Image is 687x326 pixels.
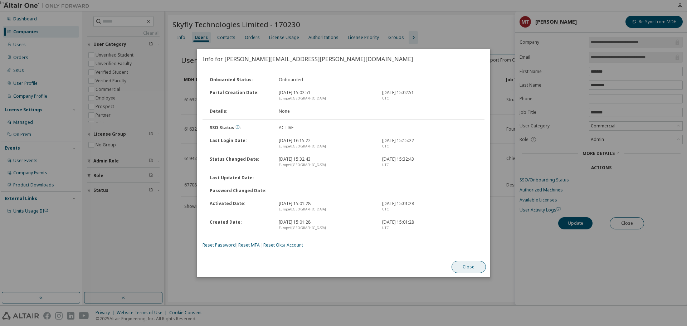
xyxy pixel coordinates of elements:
div: UTC [382,206,477,212]
div: [DATE] 15:02:51 [274,90,378,101]
div: [DATE] 15:01:28 [378,201,481,212]
a: Reset Password [203,242,236,248]
div: UTC [382,162,477,168]
a: Reset Okta Account [263,242,303,248]
div: Status Changed Date : [205,156,274,168]
div: Europe/[GEOGRAPHIC_DATA] [279,96,374,101]
div: Europe/[GEOGRAPHIC_DATA] [279,162,374,168]
div: UTC [382,96,477,101]
button: Close [452,261,486,273]
a: Reset MFA [238,242,260,248]
div: [DATE] 15:32:43 [378,156,481,168]
div: Europe/[GEOGRAPHIC_DATA] [279,143,374,149]
div: UTC [382,143,477,149]
div: [DATE] 15:15:22 [378,138,481,149]
div: [DATE] 15:32:43 [274,156,378,168]
div: Last Updated Date : [205,175,274,181]
div: | | [203,242,484,248]
h2: Info for [PERSON_NAME][EMAIL_ADDRESS][PERSON_NAME][DOMAIN_NAME] [197,49,490,69]
div: UTC [382,225,477,231]
div: Portal Creation Date : [205,90,274,101]
div: Last Login Date : [205,138,274,149]
div: [DATE] 15:01:28 [378,219,481,231]
div: ACTIVE [274,125,378,131]
div: Europe/[GEOGRAPHIC_DATA] [279,206,374,212]
div: [DATE] 15:02:51 [378,90,481,101]
div: Password Changed Date : [205,188,274,194]
div: Onboarded [274,77,378,83]
div: Created Date : [205,219,274,231]
div: Details : [205,108,274,114]
div: SSO Status : [205,125,274,131]
div: Onboarded Status : [205,77,274,83]
div: None [274,108,378,114]
div: Europe/[GEOGRAPHIC_DATA] [279,225,374,231]
div: [DATE] 15:01:28 [274,219,378,231]
div: [DATE] 15:01:28 [274,201,378,212]
div: Activated Date : [205,201,274,212]
div: [DATE] 16:15:22 [274,138,378,149]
